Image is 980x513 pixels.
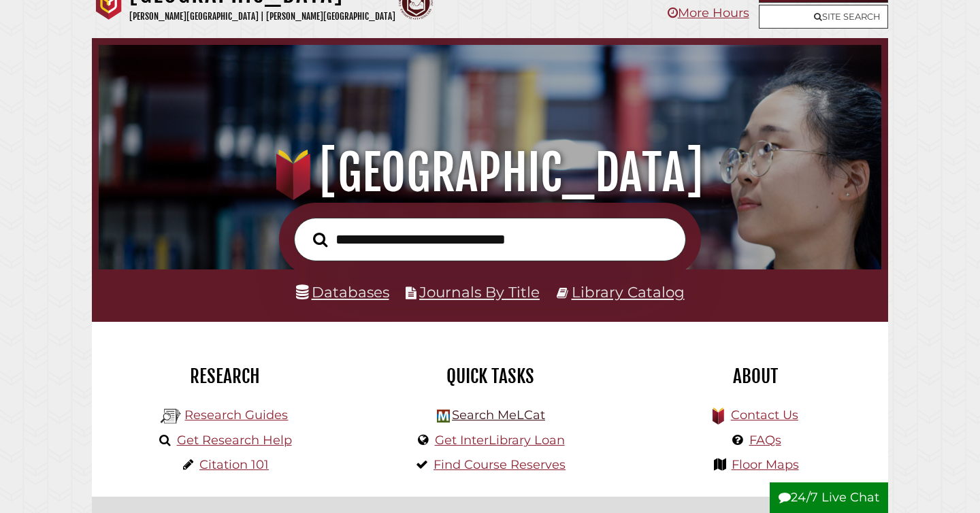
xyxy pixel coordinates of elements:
button: Search [306,229,334,251]
h2: About [633,365,878,388]
a: Library Catalog [572,283,685,301]
a: More Hours [668,5,749,20]
a: Floor Maps [732,457,799,472]
a: Contact Us [731,408,798,423]
h1: [GEOGRAPHIC_DATA] [114,143,867,203]
a: Research Guides [184,408,288,423]
a: Journals By Title [419,283,540,301]
h2: Research [102,365,347,388]
a: Get InterLibrary Loan [435,433,565,448]
img: Hekman Library Logo [161,406,181,427]
a: FAQs [749,433,781,448]
a: Site Search [759,5,888,29]
h2: Quick Tasks [367,365,612,388]
a: Get Research Help [177,433,292,448]
a: Citation 101 [199,457,269,472]
img: Hekman Library Logo [437,410,450,423]
p: [PERSON_NAME][GEOGRAPHIC_DATA] | [PERSON_NAME][GEOGRAPHIC_DATA] [129,9,395,24]
a: Search MeLCat [452,408,545,423]
i: Search [313,231,327,247]
a: Databases [296,283,389,301]
a: Find Course Reserves [434,457,566,472]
